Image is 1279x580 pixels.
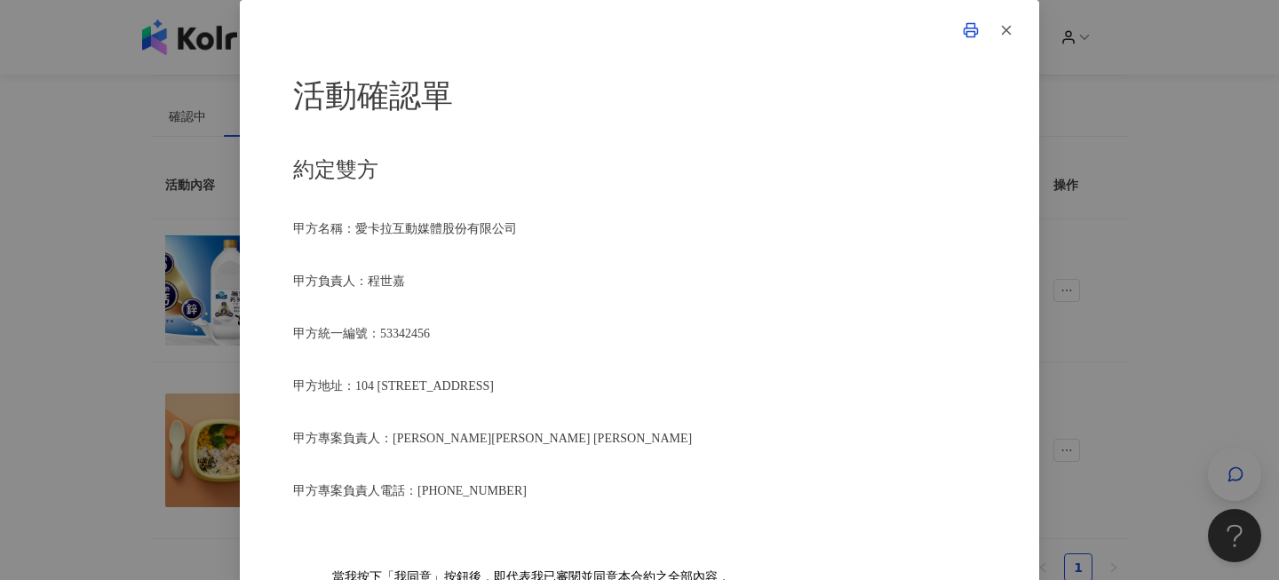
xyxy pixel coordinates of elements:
[293,222,517,235] span: 甲方名稱：愛卡拉互動媒體股份有限公司
[293,484,527,497] span: 甲方專案負責人電話：[PHONE_NUMBER]
[293,327,430,340] span: 甲方統一編號：53342456
[293,379,494,393] span: 甲方地址：104 [STREET_ADDRESS]
[293,274,405,288] span: 甲方負責人：程世嘉
[293,158,378,181] span: 約定雙方
[293,78,453,114] span: 活動確認單
[293,432,692,445] span: 甲方專案負責人：[PERSON_NAME][PERSON_NAME] [PERSON_NAME]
